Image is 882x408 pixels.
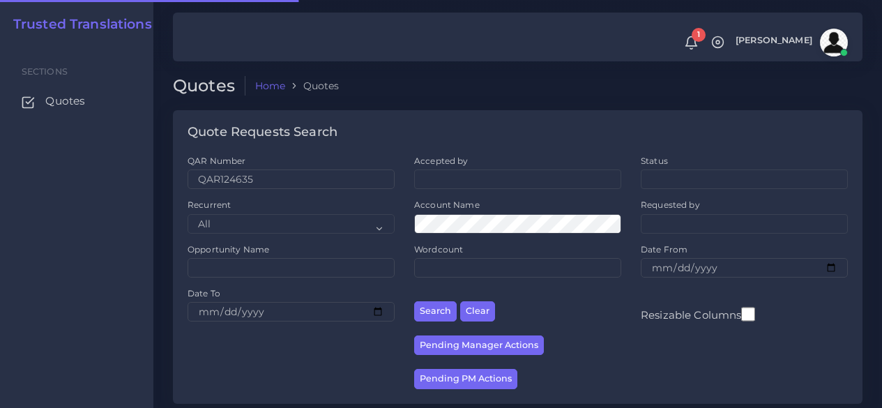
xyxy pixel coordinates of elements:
[414,199,480,211] label: Account Name
[729,29,853,56] a: [PERSON_NAME]avatar
[173,76,245,96] h2: Quotes
[460,301,495,322] button: Clear
[45,93,85,109] span: Quotes
[414,301,457,322] button: Search
[285,79,339,93] li: Quotes
[10,86,143,116] a: Quotes
[641,199,700,211] label: Requested by
[641,305,755,323] label: Resizable Columns
[188,155,245,167] label: QAR Number
[736,36,812,45] span: [PERSON_NAME]
[3,17,152,33] a: Trusted Translations
[692,28,706,42] span: 1
[414,335,544,356] button: Pending Manager Actions
[188,199,231,211] label: Recurrent
[414,155,469,167] label: Accepted by
[188,125,337,140] h4: Quote Requests Search
[820,29,848,56] img: avatar
[188,243,269,255] label: Opportunity Name
[641,243,687,255] label: Date From
[188,287,220,299] label: Date To
[679,36,704,50] a: 1
[255,79,286,93] a: Home
[414,369,517,389] button: Pending PM Actions
[641,155,668,167] label: Status
[414,243,463,255] label: Wordcount
[741,305,755,323] input: Resizable Columns
[22,66,68,77] span: Sections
